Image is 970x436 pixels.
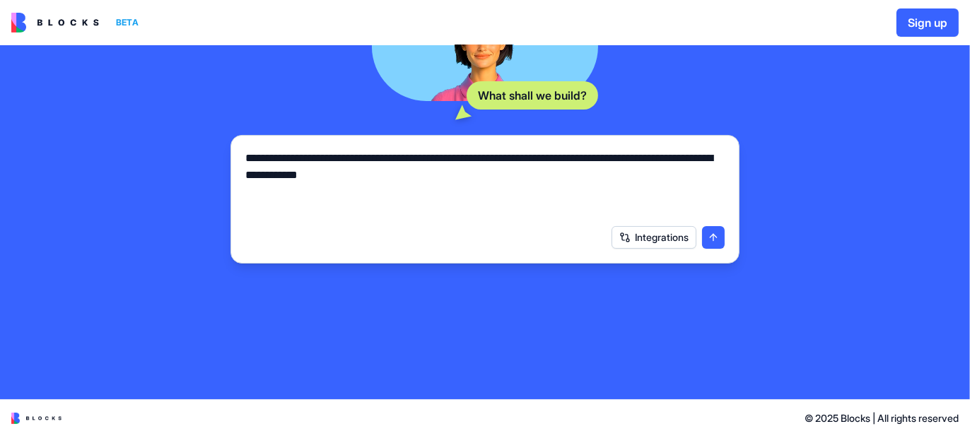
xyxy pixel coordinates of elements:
img: logo [11,13,99,33]
span: © 2025 Blocks | All rights reserved [805,411,959,425]
button: Integrations [612,226,696,249]
div: BETA [110,13,144,33]
img: logo [11,413,62,424]
div: What shall we build? [467,81,598,110]
a: BETA [11,13,144,33]
button: Sign up [896,8,959,37]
